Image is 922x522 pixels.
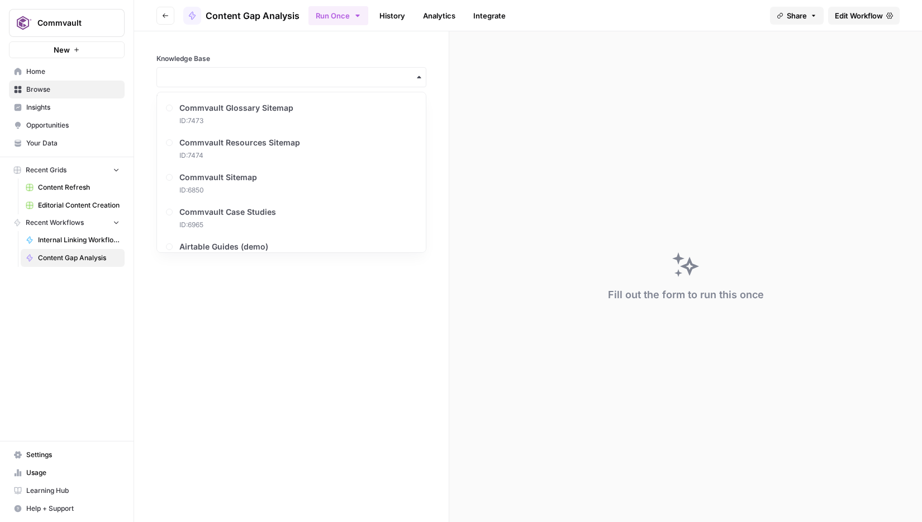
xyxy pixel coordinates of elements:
button: Run Once [308,6,368,25]
span: ID: 6850 [179,185,257,195]
a: Internal Linking Workflow_Blogs [21,231,125,249]
span: Commvault Resources Sitemap [179,137,300,148]
span: Learning Hub [26,486,120,496]
a: Insights [9,98,125,116]
span: Your Data [26,138,120,148]
span: Usage [26,468,120,478]
span: Insights [26,102,120,112]
span: Commvault Sitemap [179,172,257,183]
span: Browse [26,84,120,95]
a: Content Gap Analysis [183,7,300,25]
label: Knowledge Base [156,54,426,64]
span: Content Refresh [38,182,120,192]
a: Edit Workflow [828,7,900,25]
span: Recent Grids [26,165,66,175]
button: New [9,41,125,58]
a: Usage [9,464,125,482]
span: Edit Workflow [835,10,883,21]
a: Learning Hub [9,482,125,500]
span: New [54,44,70,55]
a: Opportunities [9,116,125,134]
span: Airtable Guides (demo) [179,241,268,252]
span: ID: 6965 [179,220,276,230]
p: Select the Knowledge Base containing your Resources pages content [156,92,426,103]
span: Share [787,10,807,21]
button: Recent Grids [9,162,125,178]
a: Content Refresh [21,178,125,196]
span: Internal Linking Workflow_Blogs [38,235,120,245]
a: Browse [9,81,125,98]
button: Workspace: Commvault [9,9,125,37]
button: Recent Workflows [9,214,125,231]
a: Analytics [416,7,462,25]
span: Content Gap Analysis [38,253,120,263]
a: History [373,7,412,25]
a: Your Data [9,134,125,152]
a: Editorial Content Creation [21,196,125,214]
img: Commvault Logo [13,13,33,33]
a: Settings [9,446,125,464]
span: Editorial Content Creation [38,200,120,210]
button: Help + Support [9,500,125,518]
a: Content Gap Analysis [21,249,125,267]
div: Fill out the form to run this once [608,287,764,303]
span: Commvault [37,17,105,29]
span: Opportunities [26,120,120,130]
span: Home [26,67,120,77]
span: ID: 7473 [179,116,293,126]
button: Share [770,7,824,25]
span: Help + Support [26,504,120,514]
a: Home [9,63,125,81]
span: Content Gap Analysis [206,9,300,22]
span: Recent Workflows [26,218,84,228]
a: Integrate [467,7,512,25]
span: Commvault Glossary Sitemap [179,102,293,114]
span: Settings [26,450,120,460]
span: Commvault Case Studies [179,206,276,218]
span: ID: 7474 [179,151,300,161]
